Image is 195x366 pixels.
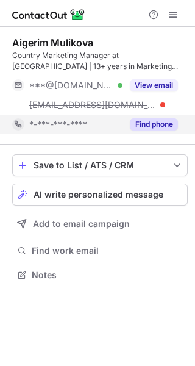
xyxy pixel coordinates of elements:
[34,160,166,170] div: Save to List / ATS / CRM
[32,270,183,281] span: Notes
[130,118,178,131] button: Reveal Button
[29,80,113,91] span: ***@[DOMAIN_NAME]
[32,245,183,256] span: Find work email
[12,184,188,206] button: AI write personalized message
[130,79,178,91] button: Reveal Button
[12,37,93,49] div: Aigerim Mulikova
[12,50,188,72] div: Country Marketing Manager at [GEOGRAPHIC_DATA] | 13+ years in Marketing strategy | Commercial exc...
[33,219,130,229] span: Add to email campaign
[29,99,156,110] span: [EMAIL_ADDRESS][DOMAIN_NAME]
[34,190,163,199] span: AI write personalized message
[12,242,188,259] button: Find work email
[12,7,85,22] img: ContactOut v5.3.10
[12,154,188,176] button: save-profile-one-click
[12,213,188,235] button: Add to email campaign
[12,267,188,284] button: Notes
